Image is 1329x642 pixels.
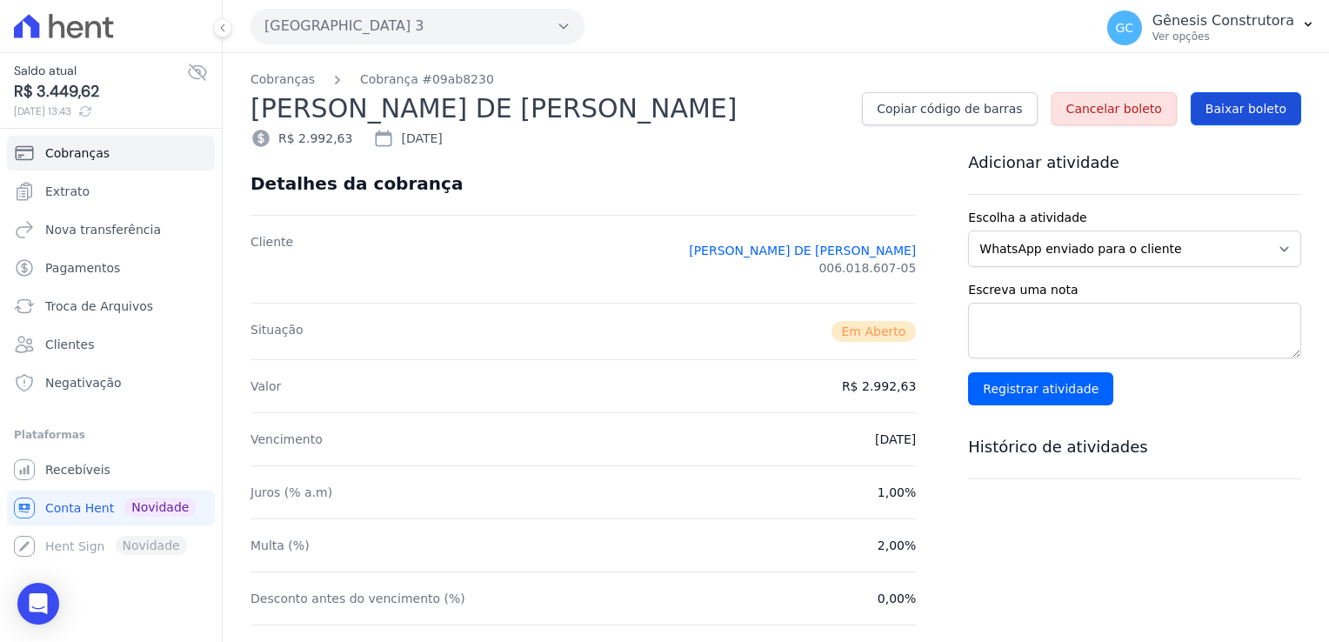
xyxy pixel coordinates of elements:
[7,212,215,247] a: Nova transferência
[842,378,916,395] dd: R$ 2.992,63
[7,174,215,209] a: Extrato
[250,321,304,342] dt: Situação
[45,259,120,277] span: Pagamentos
[968,437,1301,458] h3: Histórico de atividades
[45,221,161,238] span: Nova transferência
[818,259,916,277] span: 006.018.607-05
[968,209,1301,227] label: Escolha a atividade
[250,484,332,501] dt: Juros (% a.m)
[968,281,1301,299] label: Escreva uma nota
[877,100,1022,117] span: Copiar código de barras
[14,80,187,104] span: R$ 3.449,62
[875,431,916,448] dd: [DATE]
[45,298,153,315] span: Troca de Arquivos
[14,136,208,564] nav: Sidebar
[7,327,215,362] a: Clientes
[250,590,465,607] dt: Desconto antes do vencimento (%)
[250,537,310,554] dt: Multa (%)
[250,128,352,149] div: R$ 2.992,63
[14,425,208,445] div: Plataformas
[878,590,916,607] dd: 0,00%
[1093,3,1329,52] button: GC Gênesis Construtora Ver opções
[250,89,848,128] h2: [PERSON_NAME] DE [PERSON_NAME]
[360,70,494,89] a: Cobrança #09ab8230
[862,92,1037,125] a: Copiar código de barras
[250,9,584,43] button: [GEOGRAPHIC_DATA] 3
[45,336,94,353] span: Clientes
[1191,92,1301,125] a: Baixar boleto
[7,289,215,324] a: Troca de Arquivos
[17,583,59,625] div: Open Intercom Messenger
[1152,12,1294,30] p: Gênesis Construtora
[7,365,215,400] a: Negativação
[45,183,90,200] span: Extrato
[7,491,215,525] a: Conta Hent Novidade
[250,70,1301,89] nav: Breadcrumb
[968,372,1113,405] input: Registrar atividade
[689,242,916,259] a: [PERSON_NAME] DE [PERSON_NAME]
[250,378,281,395] dt: Valor
[14,62,187,80] span: Saldo atual
[250,70,315,89] a: Cobranças
[7,251,215,285] a: Pagamentos
[1205,100,1286,117] span: Baixar boleto
[1152,30,1294,43] p: Ver opções
[7,452,215,487] a: Recebíveis
[250,173,463,194] div: Detalhes da cobrança
[45,374,122,391] span: Negativação
[45,499,114,517] span: Conta Hent
[878,537,916,554] dd: 2,00%
[124,498,196,517] span: Novidade
[1115,22,1133,34] span: GC
[250,431,323,448] dt: Vencimento
[45,461,110,478] span: Recebíveis
[968,152,1301,173] h3: Adicionar atividade
[7,136,215,171] a: Cobranças
[45,144,110,162] span: Cobranças
[1052,92,1177,125] a: Cancelar boleto
[1066,100,1162,117] span: Cancelar boleto
[250,233,293,285] dt: Cliente
[878,484,916,501] dd: 1,00%
[373,128,442,149] div: [DATE]
[831,321,917,342] span: Em Aberto
[14,104,187,119] span: [DATE] 13:43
